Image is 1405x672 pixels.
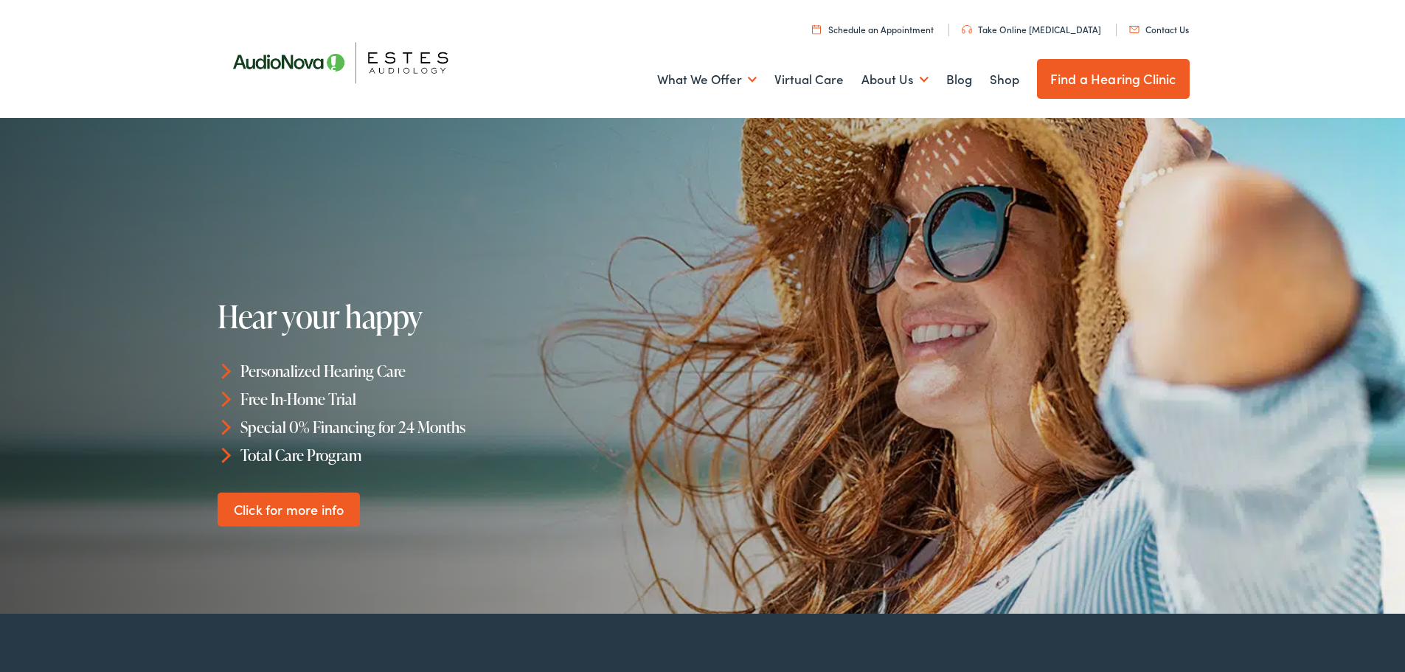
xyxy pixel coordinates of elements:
[946,52,972,107] a: Blog
[1129,26,1139,33] img: utility icon
[962,25,972,34] img: utility icon
[962,23,1101,35] a: Take Online [MEDICAL_DATA]
[218,299,666,333] h1: Hear your happy
[774,52,844,107] a: Virtual Care
[1129,23,1189,35] a: Contact Us
[812,24,821,34] img: utility icon
[657,52,757,107] a: What We Offer
[218,385,710,413] li: Free In-Home Trial
[1037,59,1190,99] a: Find a Hearing Clinic
[812,23,934,35] a: Schedule an Appointment
[861,52,929,107] a: About Us
[218,492,360,527] a: Click for more info
[218,413,710,441] li: Special 0% Financing for 24 Months
[990,52,1019,107] a: Shop
[218,357,710,385] li: Personalized Hearing Care
[218,440,710,468] li: Total Care Program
